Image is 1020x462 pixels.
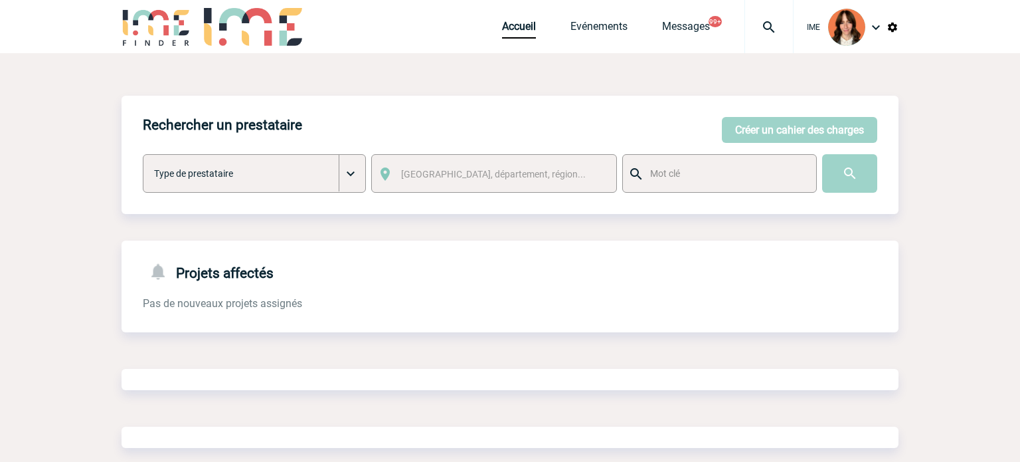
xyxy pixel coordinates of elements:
input: Mot clé [647,165,804,182]
h4: Projets affectés [143,262,274,281]
img: IME-Finder [122,8,191,46]
span: IME [807,23,820,32]
a: Accueil [502,20,536,39]
h4: Rechercher un prestataire [143,117,302,133]
input: Submit [822,154,877,193]
a: Messages [662,20,710,39]
span: [GEOGRAPHIC_DATA], département, région... [401,169,586,179]
span: Pas de nouveaux projets assignés [143,297,302,310]
img: notifications-24-px-g.png [148,262,176,281]
button: 99+ [709,16,722,27]
img: 94396-2.png [828,9,865,46]
a: Evénements [570,20,628,39]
